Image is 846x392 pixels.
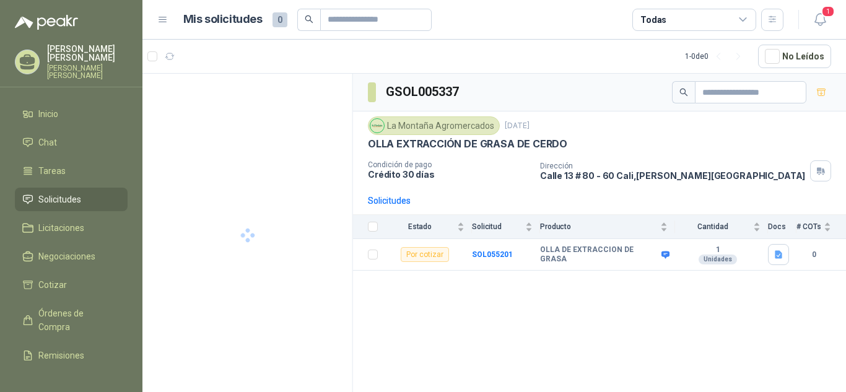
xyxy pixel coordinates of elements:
b: OLLA DE EXTRACCION DE GRASA [540,245,658,264]
div: Solicitudes [368,194,411,207]
h3: GSOL005337 [386,82,461,102]
span: Solicitudes [38,193,81,206]
span: Remisiones [38,349,84,362]
div: Unidades [699,255,737,264]
h1: Mis solicitudes [183,11,263,28]
span: 1 [821,6,835,17]
span: Cotizar [38,278,67,292]
img: Company Logo [370,119,384,133]
button: No Leídos [758,45,831,68]
p: [PERSON_NAME] [PERSON_NAME] [47,64,128,79]
span: Cantidad [675,222,751,231]
div: 1 - 0 de 0 [685,46,748,66]
a: Cotizar [15,273,128,297]
span: 0 [273,12,287,27]
div: Todas [640,13,666,27]
span: Estado [385,222,455,231]
div: Por cotizar [401,247,449,262]
div: La Montaña Agromercados [368,116,500,135]
span: # COTs [796,222,821,231]
span: Tareas [38,164,66,178]
a: Órdenes de Compra [15,302,128,339]
a: Remisiones [15,344,128,367]
button: 1 [809,9,831,31]
a: Chat [15,131,128,154]
p: Crédito 30 días [368,169,530,180]
th: Estado [385,215,472,239]
th: Solicitud [472,215,540,239]
span: Inicio [38,107,58,121]
p: Calle 13 # 80 - 60 Cali , [PERSON_NAME][GEOGRAPHIC_DATA] [540,170,806,181]
th: Docs [768,215,796,239]
th: # COTs [796,215,846,239]
span: Chat [38,136,57,149]
th: Cantidad [675,215,768,239]
p: Dirección [540,162,806,170]
p: Condición de pago [368,160,530,169]
span: Producto [540,222,658,231]
span: search [679,88,688,97]
a: Inicio [15,102,128,126]
span: Negociaciones [38,250,95,263]
a: Licitaciones [15,216,128,240]
a: Solicitudes [15,188,128,211]
span: search [305,15,313,24]
span: Licitaciones [38,221,84,235]
a: SOL055201 [472,250,513,259]
th: Producto [540,215,675,239]
p: OLLA EXTRACCIÓN DE GRASA DE CERDO [368,137,567,150]
p: [DATE] [505,120,530,132]
a: Tareas [15,159,128,183]
b: 1 [675,245,761,255]
span: Solicitud [472,222,523,231]
img: Logo peakr [15,15,78,30]
b: 0 [796,249,831,261]
span: Órdenes de Compra [38,307,116,334]
p: [PERSON_NAME] [PERSON_NAME] [47,45,128,62]
a: Negociaciones [15,245,128,268]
